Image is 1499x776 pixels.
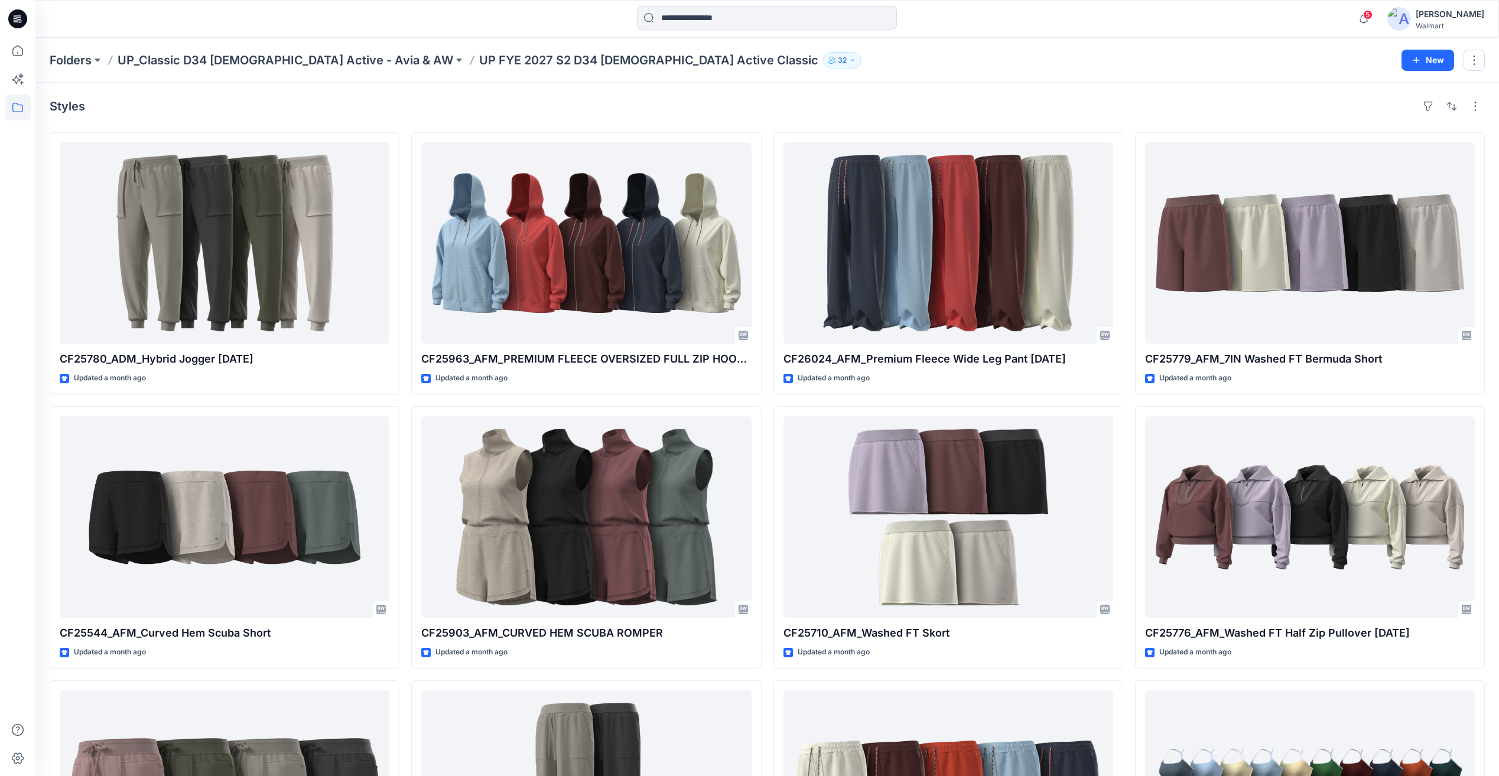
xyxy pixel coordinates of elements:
[60,351,389,367] p: CF25780_ADM_Hybrid Jogger [DATE]
[1416,7,1484,21] div: [PERSON_NAME]
[60,416,389,618] a: CF25544_AFM_Curved Hem Scuba Short
[798,646,870,658] p: Updated a month ago
[798,372,870,384] p: Updated a month ago
[1159,372,1231,384] p: Updated a month ago
[1145,625,1475,641] p: CF25776_AFM_Washed FT Half Zip Pullover [DATE]
[1145,416,1475,618] a: CF25776_AFM_Washed FT Half Zip Pullover 26JUL25
[421,142,751,344] a: CF25963_AFM_PREMIUM FLEECE OVERSIZED FULL ZIP HOODIE
[74,646,146,658] p: Updated a month ago
[435,646,508,658] p: Updated a month ago
[118,52,453,69] a: UP_Classic D34 [DEMOGRAPHIC_DATA] Active - Avia & AW
[783,416,1113,618] a: CF25710_AFM_Washed FT Skort
[74,372,146,384] p: Updated a month ago
[1145,351,1475,367] p: CF25779_AFM_7IN Washed FT Bermuda Short
[1402,50,1454,71] button: New
[783,142,1113,344] a: CF26024_AFM_Premium Fleece Wide Leg Pant 02SEP25
[1159,646,1231,658] p: Updated a month ago
[50,99,85,113] h4: Styles
[783,351,1113,367] p: CF26024_AFM_Premium Fleece Wide Leg Pant [DATE]
[421,625,751,641] p: CF25903_AFM_CURVED HEM SCUBA ROMPER
[1363,10,1373,19] span: 5
[1416,21,1484,30] div: Walmart
[1145,142,1475,344] a: CF25779_AFM_7IN Washed FT Bermuda Short
[421,416,751,618] a: CF25903_AFM_CURVED HEM SCUBA ROMPER
[435,372,508,384] p: Updated a month ago
[50,52,92,69] a: Folders
[1387,7,1411,31] img: avatar
[421,351,751,367] p: CF25963_AFM_PREMIUM FLEECE OVERSIZED FULL ZIP HOODIE
[479,52,818,69] p: UP FYE 2027 S2 D34 [DEMOGRAPHIC_DATA] Active Classic
[783,625,1113,641] p: CF25710_AFM_Washed FT Skort
[60,625,389,641] p: CF25544_AFM_Curved Hem Scuba Short
[838,54,847,67] p: 32
[60,142,389,344] a: CF25780_ADM_Hybrid Jogger 24JUL25
[823,52,861,69] button: 32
